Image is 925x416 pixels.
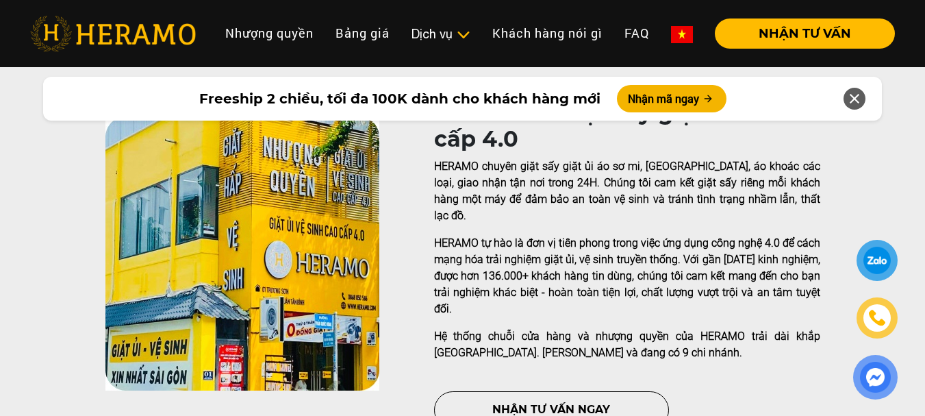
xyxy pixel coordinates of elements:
[325,19,401,48] a: Bảng giá
[214,19,325,48] a: Nhượng quyền
[411,25,470,43] div: Dịch vụ
[481,19,613,48] a: Khách hàng nói gì
[199,88,600,109] span: Freeship 2 chiều, tối đa 100K dành cho khách hàng mới
[30,16,196,51] img: heramo-logo.png
[868,309,886,327] img: phone-icon
[613,19,660,48] a: FAQ
[434,235,820,317] p: HERAMO tự hào là đơn vị tiên phong trong việc ứng dụng công nghệ 4.0 để cách mạng hóa trải nghiệm...
[434,328,820,361] p: Hệ thống chuỗi cửa hàng và nhượng quyền của HERAMO trải dài khắp [GEOGRAPHIC_DATA]. [PERSON_NAME]...
[715,19,895,49] button: NHẬN TƯ VẤN
[456,28,470,42] img: subToggleIcon
[859,299,896,337] a: phone-icon
[617,85,726,112] button: Nhận mã ngay
[671,26,693,43] img: vn-flag.png
[704,27,895,40] a: NHẬN TƯ VẤN
[434,158,820,224] p: HERAMO chuyên giặt sấy giặt ủi áo sơ mi, [GEOGRAPHIC_DATA], áo khoác các loại, giao nhận tận nơi ...
[105,117,379,391] img: heramo-quality-banner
